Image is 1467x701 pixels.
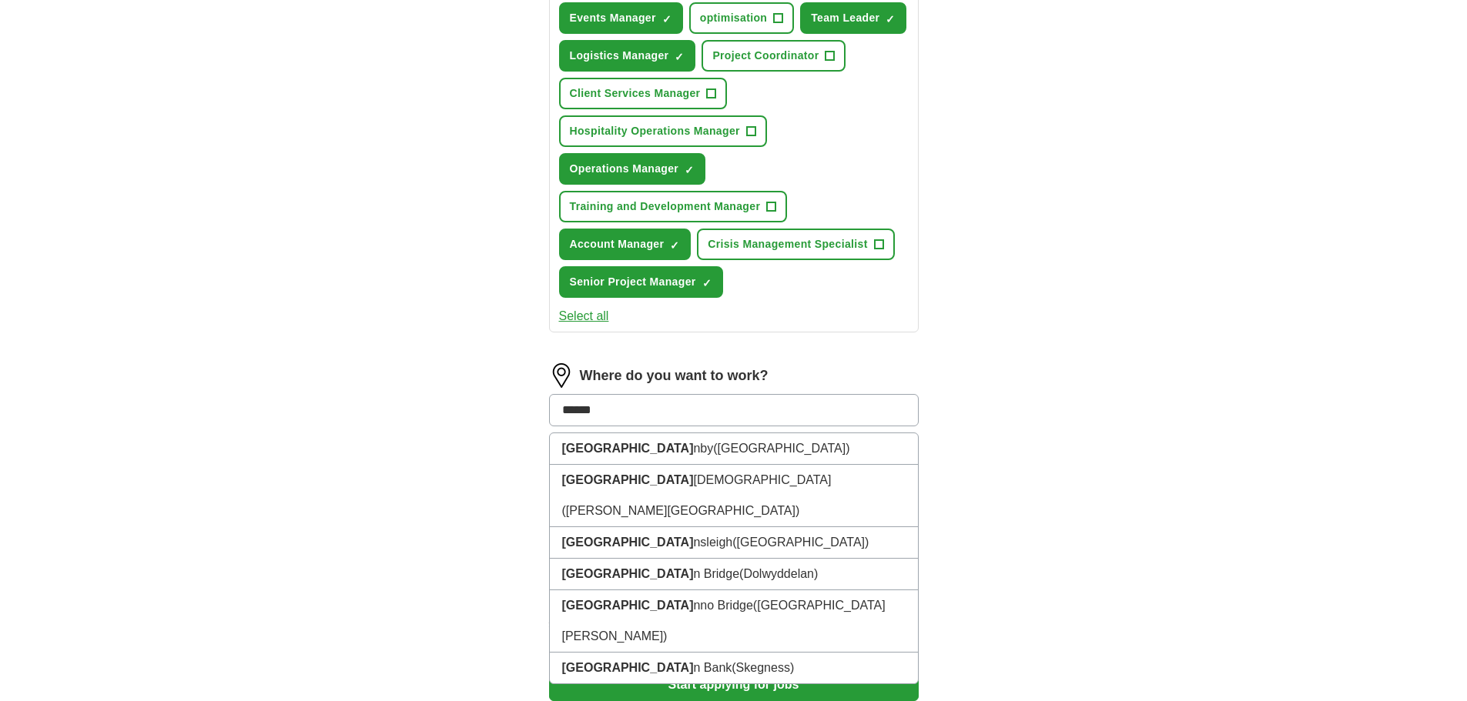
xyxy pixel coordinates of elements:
button: Hospitality Operations Manager [559,115,767,147]
li: nsleigh [550,527,918,559]
strong: [GEOGRAPHIC_DATA] [562,599,694,612]
span: Logistics Manager [570,48,669,64]
li: n Bridge [550,559,918,590]
button: Select all [559,307,609,325]
span: Client Services Manager [570,85,701,102]
span: ✓ [662,13,672,25]
button: optimisation [689,2,794,34]
span: Events Manager [570,10,656,26]
span: ✓ [886,13,895,25]
li: nby [550,433,918,465]
button: Operations Manager✓ [559,153,706,185]
button: Client Services Manager [559,78,728,109]
li: nno Bridge [550,590,918,653]
span: Hospitality Operations Manager [570,123,740,139]
span: ✓ [675,51,684,63]
button: Training and Development Manager [559,191,788,222]
button: Team Leader✓ [800,2,906,34]
span: ✓ [670,239,679,252]
span: Account Manager [570,236,665,252]
span: optimisation [700,10,767,26]
button: Senior Project Manager✓ [559,266,723,298]
span: ✓ [685,164,694,176]
span: Senior Project Manager [570,274,696,290]
span: Project Coordinator [712,48,819,64]
span: Team Leader [811,10,879,26]
span: ([GEOGRAPHIC_DATA]) [713,442,849,455]
strong: [GEOGRAPHIC_DATA] [562,661,694,674]
span: ([GEOGRAPHIC_DATA]) [732,536,869,549]
button: Logistics Manager✓ [559,40,696,72]
button: Project Coordinator [702,40,846,72]
strong: [GEOGRAPHIC_DATA] [562,473,694,486]
strong: [GEOGRAPHIC_DATA] [562,567,694,580]
label: Where do you want to work? [580,366,769,386]
span: ([GEOGRAPHIC_DATA][PERSON_NAME]) [562,599,886,643]
span: Operations Manager [570,161,679,177]
button: Account Manager✓ [559,229,692,260]
span: (Dolwyddelan) [739,567,818,580]
span: Crisis Management Specialist [708,236,867,252]
span: (Skegness) [732,661,794,674]
button: Events Manager✓ [559,2,683,34]
button: Start applying for jobs [549,669,919,701]
span: Training and Development Manager [570,199,761,215]
span: ✓ [702,277,712,289]
span: ([PERSON_NAME][GEOGRAPHIC_DATA]) [562,504,800,517]
button: Crisis Management Specialist [697,229,894,260]
strong: [GEOGRAPHIC_DATA] [562,536,694,549]
strong: [GEOGRAPHIC_DATA] [562,442,694,455]
img: location.png [549,363,574,388]
li: [DEMOGRAPHIC_DATA] [550,465,918,527]
li: n Bank [550,653,918,683]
